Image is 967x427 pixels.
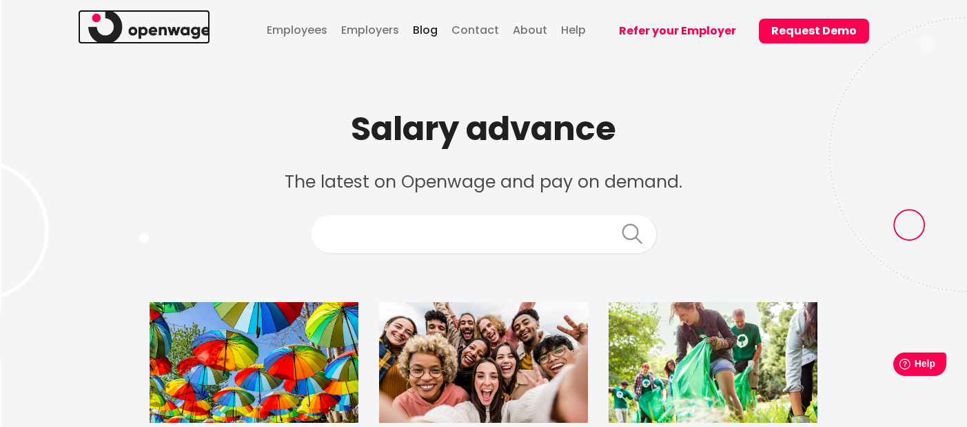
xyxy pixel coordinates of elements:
[622,224,642,244] img: Search icon
[759,19,869,43] button: Request Demo
[558,10,589,48] a: Help
[263,10,331,48] a: Employees
[88,10,211,44] img: logo.png
[139,108,828,149] h1: Salary advance
[448,10,502,48] a: Contact
[596,5,749,59] a: Refer your Employer
[409,10,441,48] a: Blog
[139,149,828,195] p: The latest on Openwage and pay on demand.
[826,17,967,293] img: right_bg.png
[749,5,869,59] a: Request Demo
[844,347,952,386] iframe: Help widget launcher
[338,10,403,48] a: Employers
[509,10,551,48] a: About
[607,19,749,43] button: Refer your Employer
